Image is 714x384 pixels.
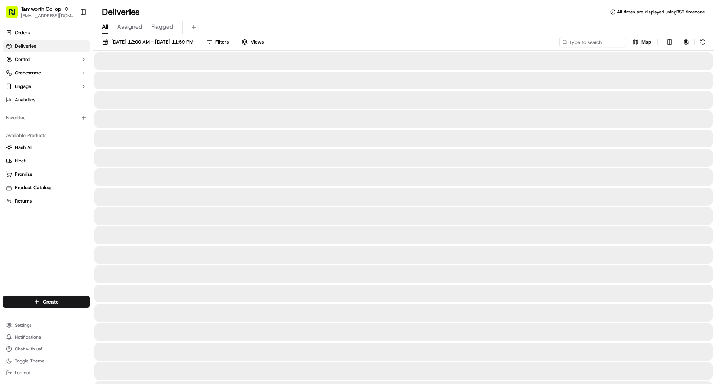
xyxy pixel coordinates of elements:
[15,184,51,191] span: Product Catalog
[3,168,90,180] button: Promise
[3,80,90,92] button: Engage
[111,39,193,45] span: [DATE] 12:00 AM - [DATE] 11:59 PM
[15,29,30,36] span: Orders
[15,370,30,376] span: Log out
[3,195,90,207] button: Returns
[215,39,229,45] span: Filters
[15,83,31,90] span: Engage
[3,142,90,153] button: Nash AI
[15,70,41,76] span: Orchestrate
[43,298,59,305] span: Create
[617,9,705,15] span: All times are displayed using BST timezone
[3,40,90,52] a: Deliveries
[641,39,651,45] span: Map
[6,144,87,151] a: Nash AI
[151,22,173,31] span: Flagged
[698,37,708,47] button: Refresh
[15,334,41,340] span: Notifications
[15,358,45,364] span: Toggle Theme
[21,5,61,13] button: Tamworth Co-op
[6,171,87,178] a: Promise
[3,182,90,194] button: Product Catalog
[559,37,626,47] input: Type to search
[238,37,267,47] button: Views
[15,198,32,204] span: Returns
[15,322,32,328] span: Settings
[102,6,140,18] h1: Deliveries
[6,184,87,191] a: Product Catalog
[3,155,90,167] button: Fleet
[6,158,87,164] a: Fleet
[3,320,90,330] button: Settings
[3,368,90,378] button: Log out
[3,54,90,66] button: Control
[15,171,32,178] span: Promise
[99,37,197,47] button: [DATE] 12:00 AM - [DATE] 11:59 PM
[251,39,264,45] span: Views
[15,43,36,50] span: Deliveries
[15,56,30,63] span: Control
[3,3,77,21] button: Tamworth Co-op[EMAIL_ADDRESS][DOMAIN_NAME]
[629,37,654,47] button: Map
[3,356,90,366] button: Toggle Theme
[203,37,232,47] button: Filters
[117,22,142,31] span: Assigned
[15,346,42,352] span: Chat with us!
[3,344,90,354] button: Chat with us!
[3,332,90,342] button: Notifications
[3,27,90,39] a: Orders
[21,13,74,19] button: [EMAIL_ADDRESS][DOMAIN_NAME]
[15,158,26,164] span: Fleet
[15,96,35,103] span: Analytics
[3,94,90,106] a: Analytics
[6,198,87,204] a: Returns
[102,22,108,31] span: All
[3,112,90,124] div: Favorites
[3,296,90,308] button: Create
[15,144,32,151] span: Nash AI
[3,67,90,79] button: Orchestrate
[3,130,90,142] div: Available Products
